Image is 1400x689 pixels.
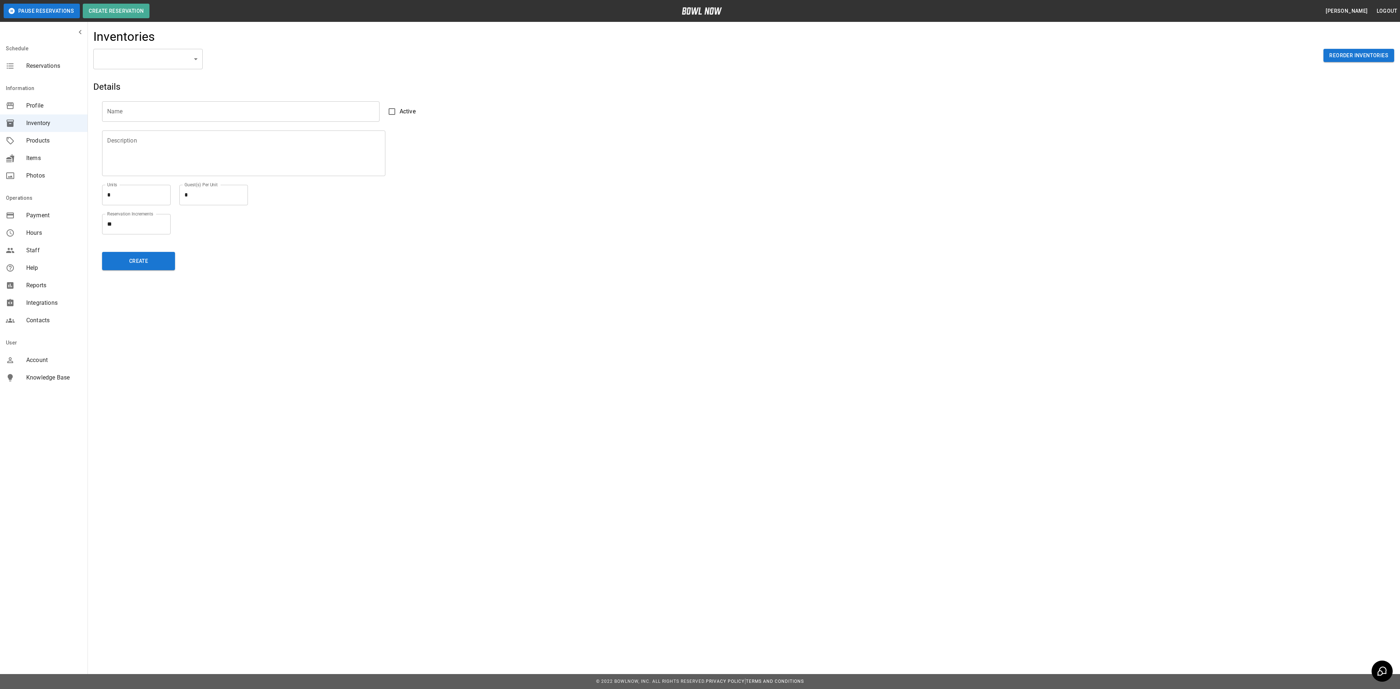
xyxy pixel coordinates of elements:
span: Staff [26,246,82,255]
h4: Inventories [93,29,155,44]
span: Integrations [26,299,82,307]
span: Payment [26,211,82,220]
span: Help [26,264,82,272]
span: Knowledge Base [26,373,82,382]
span: Reservations [26,62,82,70]
button: Logout [1374,4,1400,18]
span: Photos [26,171,82,180]
a: Privacy Policy [706,679,744,684]
button: Create Reservation [83,4,149,18]
img: logo [682,7,722,15]
span: Account [26,356,82,365]
button: Create [102,252,175,270]
span: Products [26,136,82,145]
button: Reorder Inventories [1323,49,1394,62]
button: [PERSON_NAME] [1323,4,1370,18]
span: Contacts [26,316,82,325]
span: Active [400,107,416,116]
span: Inventory [26,119,82,128]
span: Items [26,154,82,163]
span: Reports [26,281,82,290]
span: Hours [26,229,82,237]
h5: Details [93,81,961,93]
span: Profile [26,101,82,110]
a: Terms and Conditions [746,679,804,684]
button: Pause Reservations [4,4,80,18]
div: ​ [93,49,203,69]
span: © 2022 BowlNow, Inc. All Rights Reserved. [596,679,706,684]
